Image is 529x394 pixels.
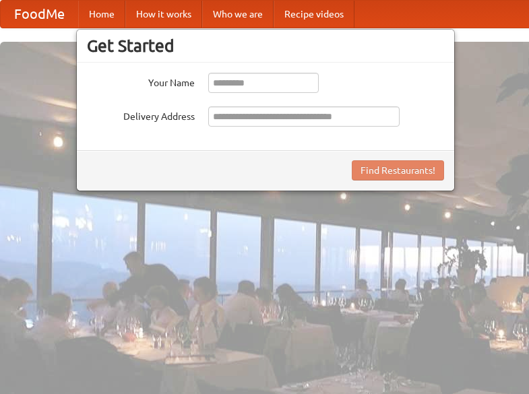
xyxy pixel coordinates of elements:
[274,1,354,28] a: Recipe videos
[352,160,444,180] button: Find Restaurants!
[78,1,125,28] a: Home
[87,106,195,123] label: Delivery Address
[87,36,444,56] h3: Get Started
[202,1,274,28] a: Who we are
[1,1,78,28] a: FoodMe
[87,73,195,90] label: Your Name
[125,1,202,28] a: How it works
